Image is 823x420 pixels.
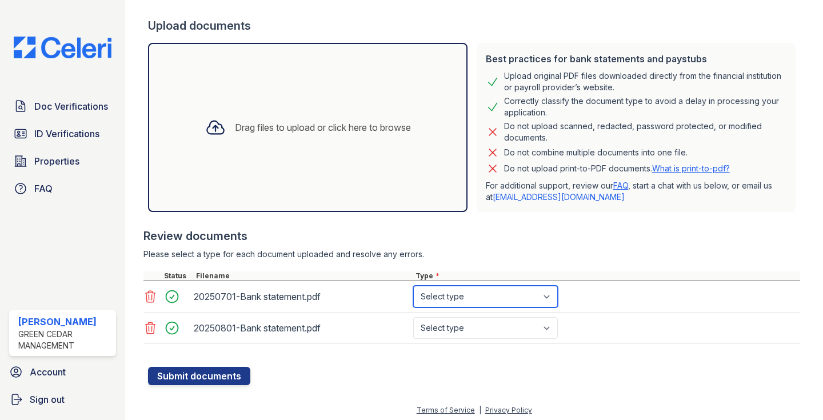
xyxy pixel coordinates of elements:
[18,315,111,329] div: [PERSON_NAME]
[504,121,786,143] div: Do not upload scanned, redacted, password protected, or modified documents.
[652,163,730,173] a: What is print-to-pdf?
[486,180,786,203] p: For additional support, review our , start a chat with us below, or email us at
[34,127,99,141] span: ID Verifications
[9,177,116,200] a: FAQ
[486,52,786,66] div: Best practices for bank statements and paystubs
[9,150,116,173] a: Properties
[18,329,111,351] div: Green Cedar Management
[34,154,79,168] span: Properties
[5,361,121,383] a: Account
[235,121,411,134] div: Drag files to upload or click here to browse
[162,271,194,281] div: Status
[504,163,730,174] p: Do not upload print-to-PDF documents.
[479,406,481,414] div: |
[504,70,786,93] div: Upload original PDF files downloaded directly from the financial institution or payroll provider’...
[9,95,116,118] a: Doc Verifications
[613,181,628,190] a: FAQ
[30,393,65,406] span: Sign out
[5,388,121,411] a: Sign out
[148,18,800,34] div: Upload documents
[194,271,413,281] div: Filename
[143,228,800,244] div: Review documents
[485,406,532,414] a: Privacy Policy
[413,271,800,281] div: Type
[493,192,625,202] a: [EMAIL_ADDRESS][DOMAIN_NAME]
[143,249,800,260] div: Please select a type for each document uploaded and resolve any errors.
[30,365,66,379] span: Account
[194,287,409,306] div: 20250701-Bank statement.pdf
[5,37,121,58] img: CE_Logo_Blue-a8612792a0a2168367f1c8372b55b34899dd931a85d93a1a3d3e32e68fde9ad4.png
[417,406,475,414] a: Terms of Service
[34,99,108,113] span: Doc Verifications
[148,367,250,385] button: Submit documents
[34,182,53,195] span: FAQ
[504,146,688,159] div: Do not combine multiple documents into one file.
[504,95,786,118] div: Correctly classify the document type to avoid a delay in processing your application.
[194,319,409,337] div: 20250801-Bank statement.pdf
[9,122,116,145] a: ID Verifications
